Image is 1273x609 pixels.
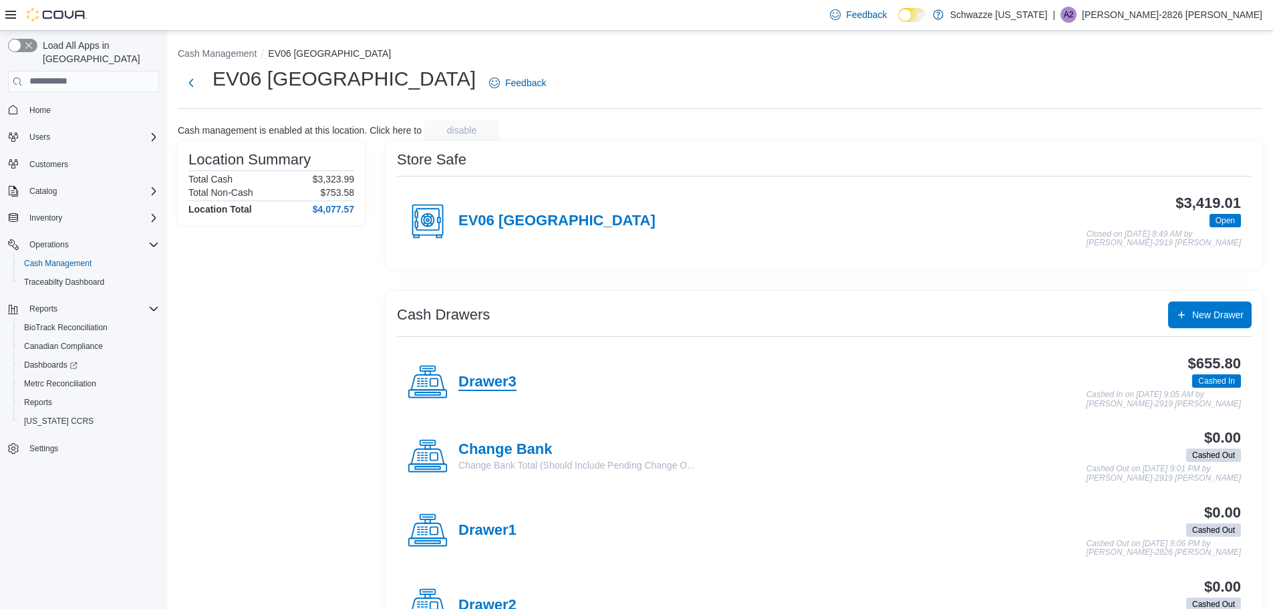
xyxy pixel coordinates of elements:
[13,374,164,393] button: Metrc Reconciliation
[213,66,476,92] h1: EV06 [GEOGRAPHIC_DATA]
[19,413,159,429] span: Washington CCRS
[24,183,159,199] span: Catalog
[13,273,164,291] button: Traceabilty Dashboard
[13,356,164,374] a: Dashboards
[29,105,51,116] span: Home
[458,213,656,230] h4: EV06 [GEOGRAPHIC_DATA]
[178,47,1262,63] nav: An example of EuiBreadcrumbs
[3,299,164,318] button: Reports
[313,204,354,215] h4: $4,077.57
[19,338,108,354] a: Canadian Compliance
[19,413,99,429] a: [US_STATE] CCRS
[313,174,354,185] p: $3,323.99
[24,397,52,408] span: Reports
[24,102,56,118] a: Home
[825,1,892,28] a: Feedback
[1198,375,1235,387] span: Cashed In
[1168,301,1252,328] button: New Drawer
[1064,7,1074,23] span: A2
[188,174,233,185] h6: Total Cash
[24,210,67,226] button: Inventory
[19,394,57,410] a: Reports
[178,125,422,136] p: Cash management is enabled at this location. Click here to
[1192,524,1235,536] span: Cashed Out
[3,154,164,174] button: Customers
[29,443,58,454] span: Settings
[505,76,546,90] span: Feedback
[1087,465,1241,483] p: Cashed Out on [DATE] 9:01 PM by [PERSON_NAME]-2919 [PERSON_NAME]
[458,522,517,539] h4: Drawer1
[24,416,94,427] span: [US_STATE] CCRS
[27,8,87,21] img: Cova
[1087,539,1241,558] p: Cashed Out on [DATE] 9:06 PM by [PERSON_NAME]-2826 [PERSON_NAME]
[29,239,69,250] span: Operations
[24,156,74,172] a: Customers
[1216,215,1235,227] span: Open
[3,439,164,458] button: Settings
[24,156,159,172] span: Customers
[13,412,164,431] button: [US_STATE] CCRS
[24,441,63,457] a: Settings
[1087,230,1241,248] p: Closed on [DATE] 8:49 AM by [PERSON_NAME]-2919 [PERSON_NAME]
[24,183,62,199] button: Catalog
[1087,390,1241,408] p: Cashed In on [DATE] 9:05 AM by [PERSON_NAME]-2919 [PERSON_NAME]
[13,318,164,337] button: BioTrack Reconciliation
[178,70,204,96] button: Next
[1210,214,1241,227] span: Open
[3,182,164,201] button: Catalog
[1204,505,1241,521] h3: $0.00
[24,322,108,333] span: BioTrack Reconciliation
[19,357,159,373] span: Dashboards
[320,187,354,198] p: $753.58
[19,255,159,271] span: Cash Management
[898,22,899,23] span: Dark Mode
[24,360,78,370] span: Dashboards
[24,237,159,253] span: Operations
[268,48,391,59] button: EV06 [GEOGRAPHIC_DATA]
[24,210,159,226] span: Inventory
[397,152,466,168] h3: Store Safe
[178,48,257,59] button: Cash Management
[29,159,68,170] span: Customers
[8,95,159,493] nav: Complex example
[29,132,50,142] span: Users
[1060,7,1077,23] div: Angelica-2826 Carabajal
[950,7,1048,23] p: Schwazze [US_STATE]
[24,258,92,269] span: Cash Management
[24,102,159,118] span: Home
[188,152,311,168] h3: Location Summary
[447,124,476,137] span: disable
[484,70,551,96] a: Feedback
[24,237,74,253] button: Operations
[1186,449,1241,462] span: Cashed Out
[19,376,102,392] a: Metrc Reconciliation
[1052,7,1055,23] p: |
[24,129,159,145] span: Users
[846,8,887,21] span: Feedback
[13,393,164,412] button: Reports
[188,187,253,198] h6: Total Non-Cash
[1192,374,1241,388] span: Cashed In
[13,254,164,273] button: Cash Management
[19,274,110,290] a: Traceabilty Dashboard
[29,303,57,314] span: Reports
[24,129,55,145] button: Users
[13,337,164,356] button: Canadian Compliance
[19,357,83,373] a: Dashboards
[3,100,164,120] button: Home
[3,209,164,227] button: Inventory
[424,120,499,141] button: disable
[3,128,164,146] button: Users
[898,8,926,22] input: Dark Mode
[1192,449,1235,461] span: Cashed Out
[24,301,63,317] button: Reports
[19,255,97,271] a: Cash Management
[1188,356,1241,372] h3: $655.80
[19,338,159,354] span: Canadian Compliance
[24,301,159,317] span: Reports
[19,394,159,410] span: Reports
[458,441,695,459] h4: Change Bank
[397,307,490,323] h3: Cash Drawers
[29,213,62,223] span: Inventory
[1204,579,1241,595] h3: $0.00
